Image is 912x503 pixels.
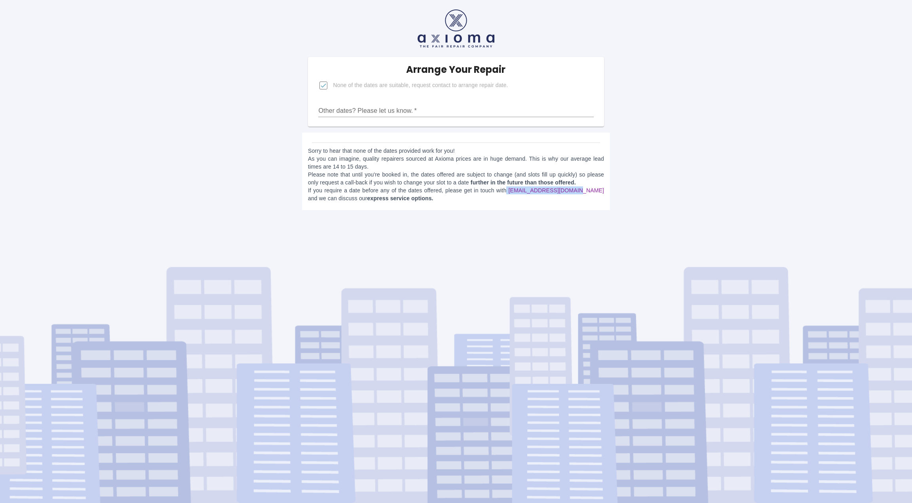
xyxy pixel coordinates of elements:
[367,195,433,201] b: express service options.
[333,82,508,89] span: None of the dates are suitable, request contact to arrange repair date.
[406,63,505,76] h5: Arrange Your Repair
[471,179,576,186] b: further in the future than those offered.
[308,147,604,202] p: Sorry to hear that none of the dates provided work for you! As you can imagine, quality repairers...
[418,9,494,47] img: axioma
[509,187,604,194] a: [EMAIL_ADDRESS][DOMAIN_NAME]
